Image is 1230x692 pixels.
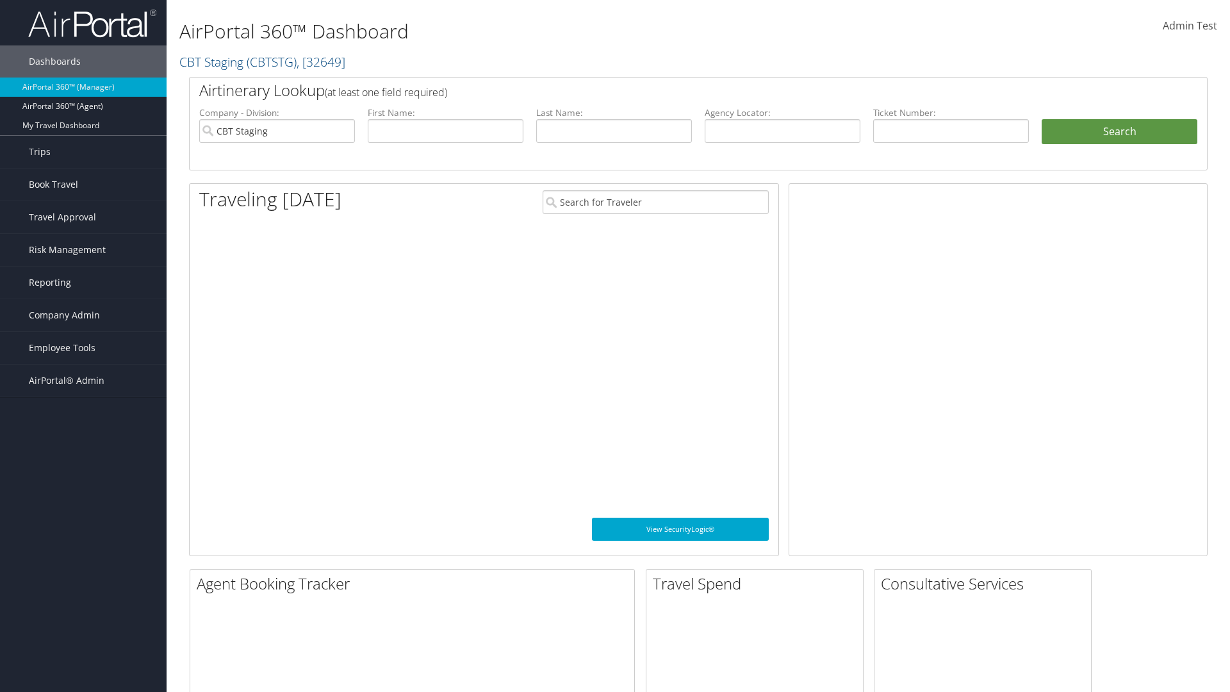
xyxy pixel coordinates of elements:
label: First Name: [368,106,523,119]
label: Ticket Number: [873,106,1029,119]
h2: Travel Spend [653,573,863,595]
span: Company Admin [29,299,100,331]
span: (at least one field required) [325,85,447,99]
span: Trips [29,136,51,168]
label: Last Name: [536,106,692,119]
h2: Agent Booking Tracker [197,573,634,595]
a: Admin Test [1163,6,1217,46]
span: AirPortal® Admin [29,365,104,397]
a: View SecurityLogic® [592,518,769,541]
label: Agency Locator: [705,106,860,119]
span: , [ 32649 ] [297,53,345,70]
span: Dashboards [29,45,81,78]
span: Book Travel [29,169,78,201]
h1: Traveling [DATE] [199,186,341,213]
span: Travel Approval [29,201,96,233]
span: Employee Tools [29,332,95,364]
a: CBT Staging [179,53,345,70]
span: Admin Test [1163,19,1217,33]
h1: AirPortal 360™ Dashboard [179,18,871,45]
img: airportal-logo.png [28,8,156,38]
span: Reporting [29,267,71,299]
h2: Airtinerary Lookup [199,79,1113,101]
label: Company - Division: [199,106,355,119]
span: Risk Management [29,234,106,266]
h2: Consultative Services [881,573,1091,595]
input: Search for Traveler [543,190,769,214]
span: ( CBTSTG ) [247,53,297,70]
button: Search [1042,119,1197,145]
